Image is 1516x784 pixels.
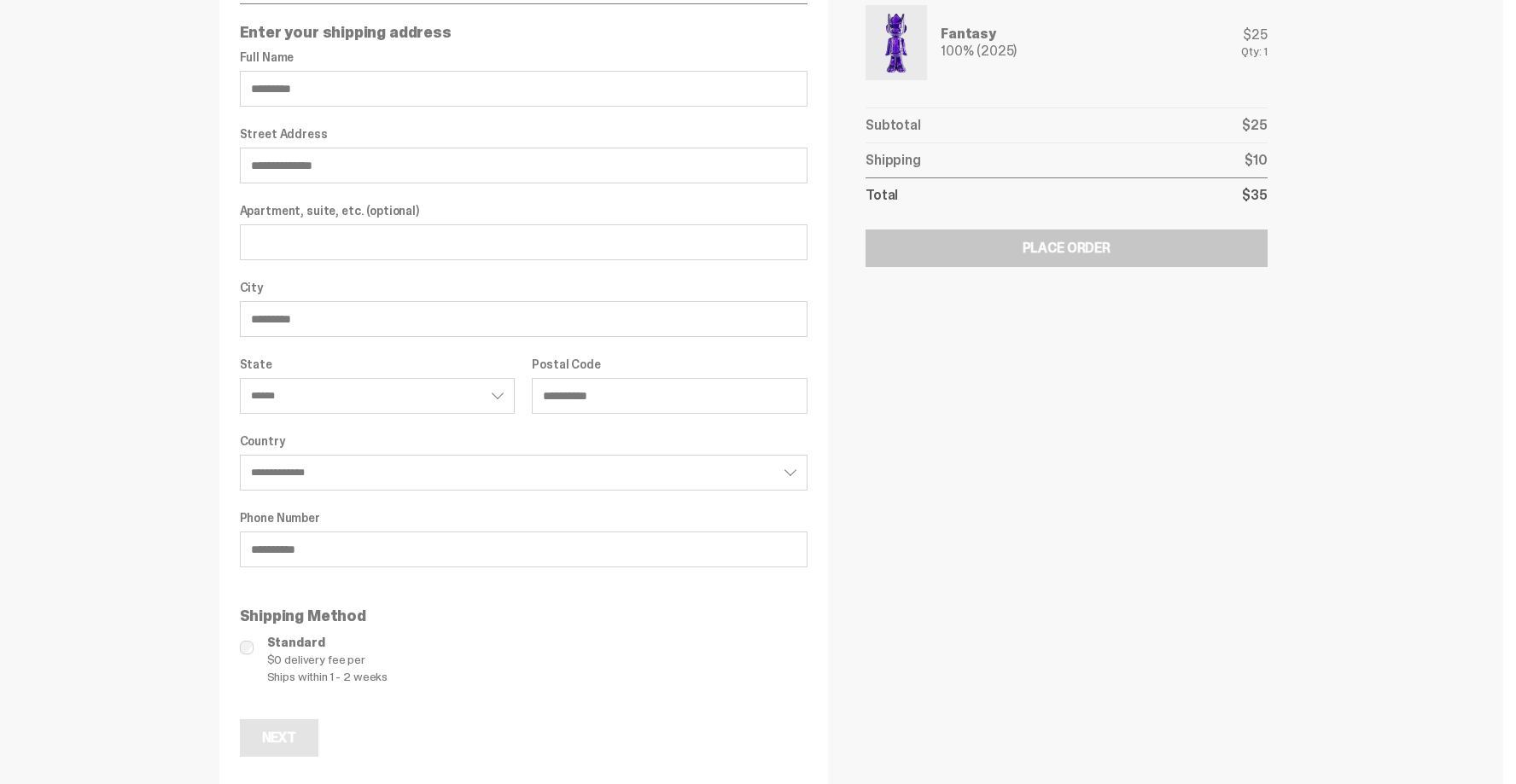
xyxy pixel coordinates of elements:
[866,189,898,202] p: Total
[1245,154,1268,167] p: $10
[869,9,924,77] img: Yahoo-HG---1.png
[1242,119,1268,132] p: $25
[866,119,921,132] p: Subtotal
[866,229,1267,267] button: Place Order
[1023,241,1111,255] div: Place Order
[1241,28,1267,42] div: $25
[941,27,1017,41] div: Fantasy
[866,154,921,167] p: Shipping
[1242,189,1268,202] p: $35
[1241,45,1267,57] div: Qty: 1
[941,44,1017,58] div: 100% (2025)
[240,25,808,40] p: Enter your shipping address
